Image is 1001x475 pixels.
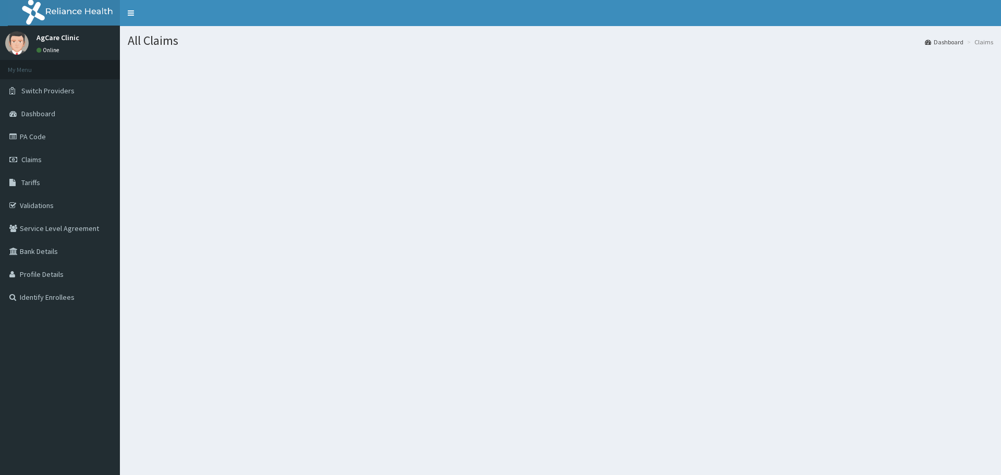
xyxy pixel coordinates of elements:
[21,109,55,118] span: Dashboard
[965,38,993,46] li: Claims
[128,34,993,47] h1: All Claims
[36,46,62,54] a: Online
[21,178,40,187] span: Tariffs
[5,31,29,55] img: User Image
[21,86,75,95] span: Switch Providers
[21,155,42,164] span: Claims
[36,34,79,41] p: AgCare Clinic
[925,38,963,46] a: Dashboard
